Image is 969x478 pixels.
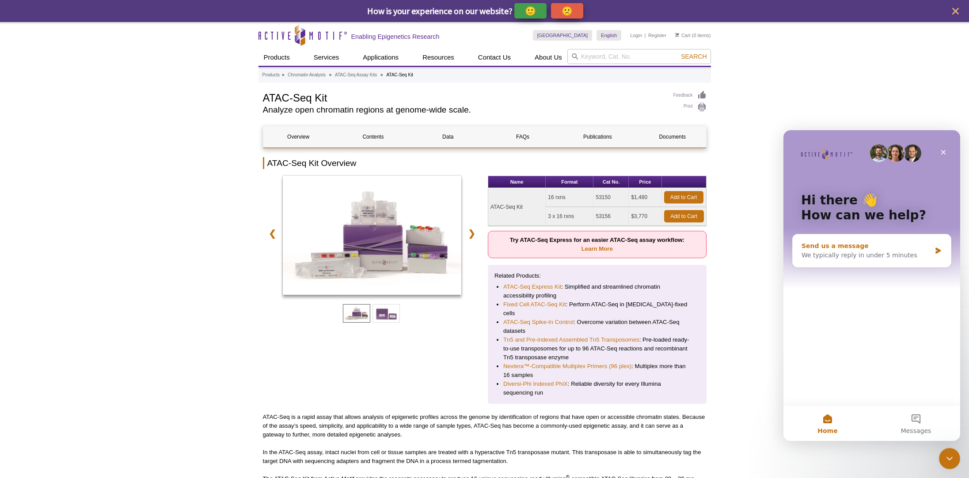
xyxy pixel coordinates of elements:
[413,126,483,147] a: Data
[282,72,285,77] li: »
[338,126,408,147] a: Contents
[503,362,631,371] a: Nextera™-Compatible Multiplex Primers (96 plex)
[593,207,629,226] td: 53156
[380,72,383,77] li: »
[529,49,567,66] a: About Us
[629,207,661,226] td: $3,770
[581,245,613,252] a: Learn More
[675,32,691,38] a: Cart
[593,188,629,207] td: 53150
[675,33,679,37] img: Your Cart
[503,282,691,300] li: : Simplified and streamlined chromatin accessibility profiling
[263,126,334,147] a: Overview
[950,6,961,17] button: close
[494,271,700,280] p: Related Products:
[258,49,295,66] a: Products
[263,223,282,244] a: ❮
[473,49,516,66] a: Contact Us
[351,33,440,41] h2: Enabling Epigenetics Research
[335,71,377,79] a: ATAC-Seq Assay Kits
[263,90,665,104] h1: ATAC-Seq Kit
[546,207,593,226] td: 3 x 16 rxns
[357,49,404,66] a: Applications
[503,318,691,335] li: : Overcome variation between ATAC-Seq datasets
[593,176,629,188] th: Cat No.
[263,106,665,114] h2: Analyze open chromatin regions at genome-wide scale.
[503,335,639,344] a: Tn5 and Pre-indexed Assembled Tn5 Transposomes
[503,300,691,318] li: : Perform ATAC-Seq in [MEDICAL_DATA]-fixed cells
[386,72,413,77] li: ATAC-Seq Kit
[367,5,513,16] span: How is your experience on our website?
[783,130,960,441] iframe: Intercom live chat
[503,318,574,327] a: ATAC-Seq Spike-In Control
[567,49,711,64] input: Keyword, Cat. No.
[675,30,711,41] li: (0 items)
[664,191,703,203] a: Add to Cart
[283,176,462,295] img: ATAC-Seq Kit
[308,49,345,66] a: Services
[488,176,546,188] th: Name
[525,5,536,16] p: 🙂
[329,72,332,77] li: »
[629,188,661,207] td: $1,480
[629,176,661,188] th: Price
[288,71,326,79] a: Chromatin Analysis
[487,126,558,147] a: FAQs
[462,223,481,244] a: ❯
[533,30,593,41] a: [GEOGRAPHIC_DATA]
[503,335,691,362] li: : Pre-loaded ready-to-use transposomes for up to 96 ATAC-Seq reactions and recombinant Tn5 transp...
[263,413,707,439] p: ATAC-Seq is a rapid assay that allows analysis of epigenetic profiles across the genome by identi...
[939,448,960,469] iframe: Intercom live chat
[645,30,646,41] li: |
[417,49,460,66] a: Resources
[510,237,684,252] strong: Try ATAC-Seq Express for an easier ATAC-Seq assay workflow:
[262,71,280,79] a: Products
[637,126,707,147] a: Documents
[681,53,707,60] span: Search
[263,157,707,169] h2: ATAC-Seq Kit Overview
[673,102,707,112] a: Print
[673,90,707,100] a: Feedback
[562,5,573,16] p: 🙁
[488,188,546,226] td: ATAC-Seq Kit
[678,53,709,60] button: Search
[648,32,666,38] a: Register
[503,380,568,388] a: Diversi-Phi Indexed PhiX
[503,300,566,309] a: Fixed Cell ATAC-Seq Kit
[597,30,621,41] a: English
[664,210,704,222] a: Add to Cart
[546,176,593,188] th: Format
[503,282,561,291] a: ATAC-Seq Express Kit
[283,176,462,297] a: ATAC-Seq Kit
[503,380,691,397] li: : Reliable diversity for every Illumina sequencing run
[546,188,593,207] td: 16 rxns
[630,32,642,38] a: Login
[263,448,707,466] p: In the ATAC-Seq assay, intact nuclei from cell or tissue samples are treated with a hyperactive T...
[562,126,633,147] a: Publications
[503,362,691,380] li: : Multiplex more than 16 samples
